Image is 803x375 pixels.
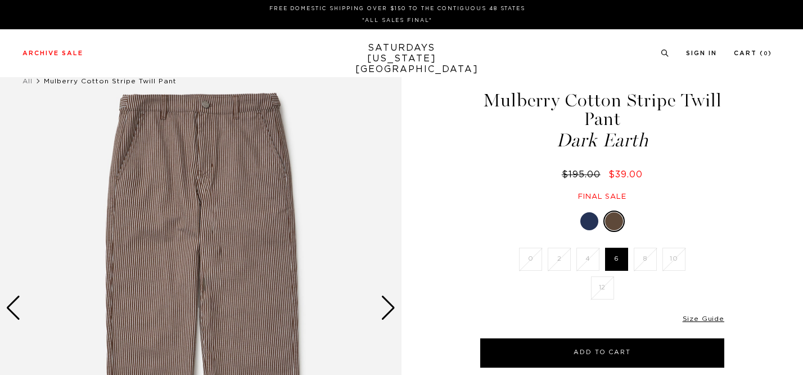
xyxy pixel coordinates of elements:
[22,50,83,56] a: Archive Sale
[683,315,724,322] a: Size Guide
[734,50,772,56] a: Cart (0)
[686,50,717,56] a: Sign In
[479,91,726,150] h1: Mulberry Cotton Stripe Twill Pant
[6,296,21,320] div: Previous slide
[479,192,726,202] div: Final sale
[27,16,768,25] p: *ALL SALES FINAL*
[27,5,768,13] p: FREE DOMESTIC SHIPPING OVER $150 TO THE CONTIGUOUS 48 STATES
[764,51,768,56] small: 0
[608,170,643,179] span: $39.00
[479,131,726,150] span: Dark Earth
[562,170,605,179] del: $195.00
[605,248,628,271] label: 6
[22,78,33,84] a: All
[480,338,724,368] button: Add to Cart
[355,43,448,75] a: SATURDAYS[US_STATE][GEOGRAPHIC_DATA]
[44,78,177,84] span: Mulberry Cotton Stripe Twill Pant
[381,296,396,320] div: Next slide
